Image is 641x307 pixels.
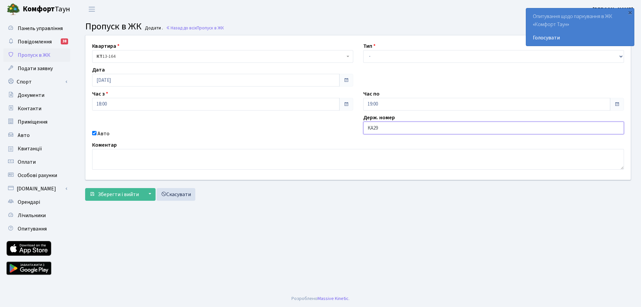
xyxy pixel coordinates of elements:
label: Час з [92,90,108,98]
a: Голосувати [533,34,627,42]
label: Коментар [92,141,117,149]
a: [PERSON_NAME] [593,5,633,13]
span: Авто [18,132,30,139]
span: Подати заявку [18,65,53,72]
a: Опитування [3,222,70,236]
span: Приміщення [18,118,47,126]
span: Квитанції [18,145,42,152]
a: Контакти [3,102,70,115]
b: Комфорт [23,4,55,14]
label: Час по [363,90,380,98]
a: Подати заявку [3,62,70,75]
span: Контакти [18,105,41,112]
span: Пропуск в ЖК [85,20,142,33]
label: Дата [92,66,105,74]
span: Панель управління [18,25,63,32]
a: Пропуск в ЖК [3,48,70,62]
a: Орендарі [3,195,70,209]
b: КТ [96,53,102,60]
button: Переключити навігацію [83,4,100,15]
a: Massive Kinetic [317,295,349,302]
a: Особові рахунки [3,169,70,182]
span: Документи [18,92,44,99]
a: Назад до всіхПропуск в ЖК [166,25,224,31]
label: Тип [363,42,376,50]
a: Лічильники [3,209,70,222]
a: [DOMAIN_NAME] [3,182,70,195]
b: [PERSON_NAME] [593,6,633,13]
label: Авто [97,130,110,138]
a: Оплати [3,155,70,169]
span: Опитування [18,225,47,233]
div: × [627,9,633,16]
span: Зберегти і вийти [98,191,139,198]
span: Оплати [18,158,36,166]
span: Пропуск в ЖК [18,51,50,59]
div: 38 [61,38,68,44]
a: Панель управління [3,22,70,35]
a: Спорт [3,75,70,89]
a: Приміщення [3,115,70,129]
span: <b>КТ</b>&nbsp;&nbsp;&nbsp;&nbsp;13-164 [92,50,353,63]
button: Зберегти і вийти [85,188,143,201]
a: Скасувати [157,188,195,201]
a: Авто [3,129,70,142]
small: Додати . [144,25,163,31]
img: logo.png [7,3,20,16]
a: Квитанції [3,142,70,155]
div: Опитування щодо паркування в ЖК «Комфорт Таун» [526,8,634,46]
a: Документи [3,89,70,102]
span: Орендарі [18,198,40,206]
label: Держ. номер [363,114,395,122]
span: Лічильники [18,212,46,219]
span: Пропуск в ЖК [197,25,224,31]
input: AA0001AA [363,122,624,134]
span: Таун [23,4,70,15]
a: Повідомлення38 [3,35,70,48]
label: Квартира [92,42,120,50]
div: Розроблено . [291,295,350,302]
span: Повідомлення [18,38,52,45]
span: Особові рахунки [18,172,57,179]
span: <b>КТ</b>&nbsp;&nbsp;&nbsp;&nbsp;13-164 [96,53,345,60]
